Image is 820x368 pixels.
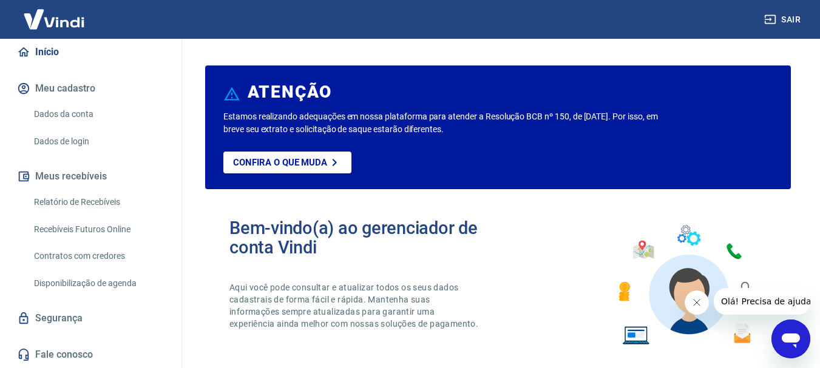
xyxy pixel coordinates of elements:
iframe: Botão para abrir a janela de mensagens [771,319,810,358]
img: Vindi [15,1,93,38]
p: Confira o que muda [233,157,327,168]
p: Estamos realizando adequações em nossa plataforma para atender a Resolução BCB nº 150, de [DATE].... [223,110,663,136]
h2: Bem-vindo(a) ao gerenciador de conta Vindi [229,218,498,257]
a: Disponibilização de agenda [29,271,167,296]
iframe: Mensagem da empresa [714,288,810,315]
iframe: Fechar mensagem [685,290,709,315]
p: Aqui você pode consultar e atualizar todos os seus dados cadastrais de forma fácil e rápida. Mant... [229,281,481,330]
a: Início [15,39,167,65]
a: Contratos com credores [29,244,167,269]
span: Olá! Precisa de ajuda? [7,8,102,18]
a: Relatório de Recebíveis [29,190,167,215]
img: Imagem de um avatar masculino com diversos icones exemplificando as funcionalidades do gerenciado... [608,218,767,352]
a: Dados da conta [29,102,167,127]
a: Recebíveis Futuros Online [29,217,167,242]
h6: ATENÇÃO [248,86,332,98]
a: Confira o que muda [223,152,351,173]
button: Sair [762,8,805,31]
button: Meu cadastro [15,75,167,102]
a: Segurança [15,305,167,332]
a: Dados de login [29,129,167,154]
a: Fale conosco [15,341,167,368]
button: Meus recebíveis [15,163,167,190]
